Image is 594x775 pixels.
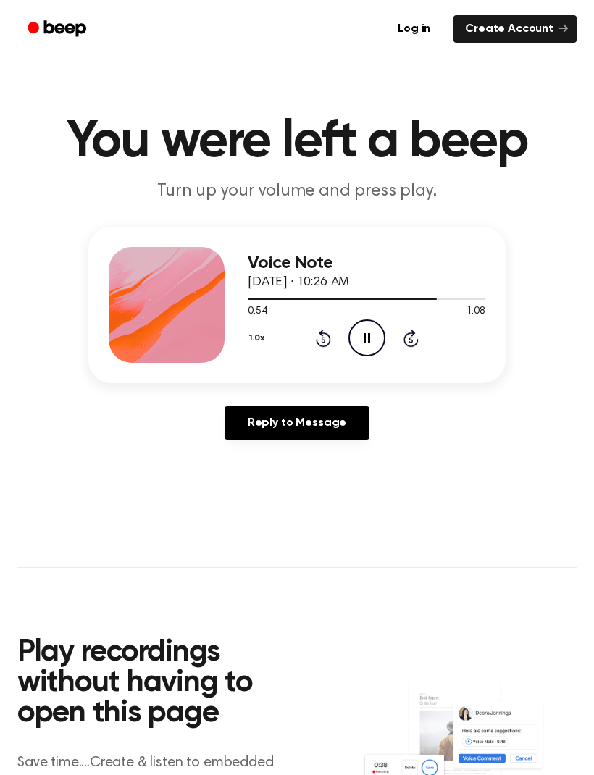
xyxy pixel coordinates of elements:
a: Create Account [453,15,577,43]
h1: You were left a beep [17,116,577,168]
button: 1.0x [248,326,269,351]
a: Log in [383,12,445,46]
span: 1:08 [467,304,485,319]
span: [DATE] · 10:26 AM [248,276,349,289]
a: Reply to Message [225,406,369,440]
h3: Voice Note [248,254,485,273]
p: Turn up your volume and press play. [19,180,575,204]
h2: Play recordings without having to open this page [17,637,304,729]
a: Beep [17,15,99,43]
span: 0:54 [248,304,267,319]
